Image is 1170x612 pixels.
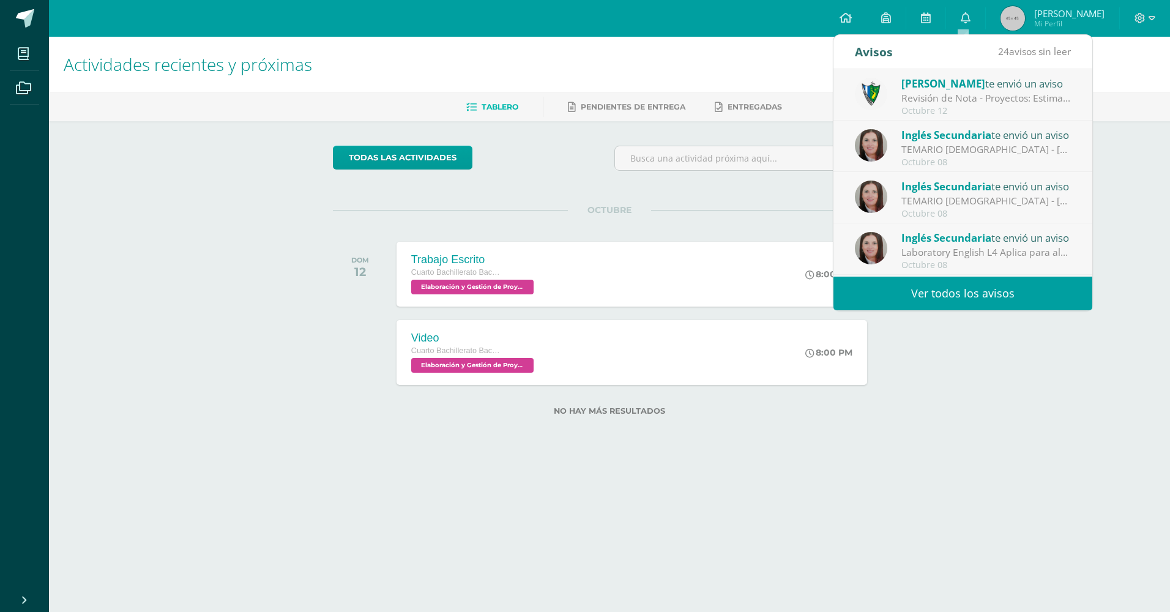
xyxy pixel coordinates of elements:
[901,231,991,245] span: Inglés Secundaria
[805,347,852,358] div: 8:00 PM
[901,260,1071,271] div: Octubre 08
[855,78,887,110] img: 9f174a157161b4ddbe12118a61fed988.png
[411,346,503,355] span: Cuarto Bachillerato Bachillerato en CCLL con Orientación en Diseño Gráfico
[728,102,782,111] span: Entregadas
[805,269,852,280] div: 8:00 PM
[1034,18,1105,29] span: Mi Perfil
[901,128,991,142] span: Inglés Secundaria
[1034,7,1105,20] span: [PERSON_NAME]
[833,277,1092,310] a: Ver todos los avisos
[64,53,312,76] span: Actividades recientes y próximas
[901,76,985,91] span: [PERSON_NAME]
[998,45,1071,58] span: avisos sin leer
[333,146,472,170] a: todas las Actividades
[998,45,1009,58] span: 24
[715,97,782,117] a: Entregadas
[901,209,1071,219] div: Octubre 08
[411,268,503,277] span: Cuarto Bachillerato Bachillerato en CCLL con Orientación en Diseño Gráfico
[855,181,887,213] img: 8af0450cf43d44e38c4a1497329761f3.png
[855,35,893,69] div: Avisos
[411,332,537,345] div: Video
[901,157,1071,168] div: Octubre 08
[482,102,518,111] span: Tablero
[351,256,369,264] div: DOM
[568,204,651,215] span: OCTUBRE
[615,146,886,170] input: Busca una actividad próxima aquí...
[351,264,369,279] div: 12
[901,106,1071,116] div: Octubre 12
[901,127,1071,143] div: te envió un aviso
[901,194,1071,208] div: TEMARIO INGLÉS - KRISSETE RIVAS: Buenas tardes estimados estudiantes, Estoy enviando nuevamente e...
[901,229,1071,245] div: te envió un aviso
[411,280,534,294] span: Elaboración y Gestión de Proyectos 'B'
[901,75,1071,91] div: te envió un aviso
[901,245,1071,259] div: Laboratory English L4 Aplica para alumnos de profe Rudy : Elaborar este laboratorio usando la pla...
[901,178,1071,194] div: te envió un aviso
[901,91,1071,105] div: Revisión de Nota - Proyectos: Estimados estudiantes, es un gusto saludarlos. Por este medio se co...
[901,143,1071,157] div: TEMARIO INGLÉS - KRISSETE RIVAS: Buenas tardes estimados estudiantes, Estoy enviando nuevamente e...
[1000,6,1025,31] img: 45x45
[855,232,887,264] img: 8af0450cf43d44e38c4a1497329761f3.png
[581,102,685,111] span: Pendientes de entrega
[411,358,534,373] span: Elaboración y Gestión de Proyectos 'B'
[901,179,991,193] span: Inglés Secundaria
[411,253,537,266] div: Trabajo Escrito
[333,406,887,416] label: No hay más resultados
[855,129,887,162] img: 8af0450cf43d44e38c4a1497329761f3.png
[568,97,685,117] a: Pendientes de entrega
[466,97,518,117] a: Tablero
